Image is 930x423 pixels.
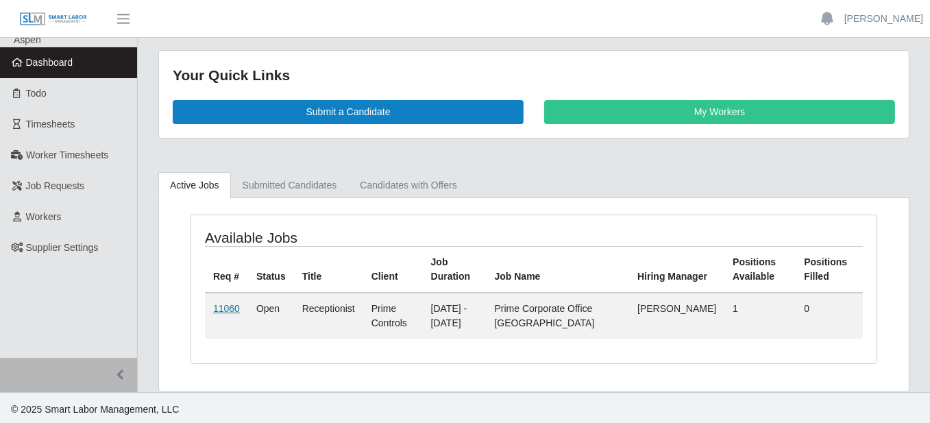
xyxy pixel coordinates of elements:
[294,246,363,293] th: Title
[26,88,47,99] span: Todo
[26,119,75,130] span: Timesheets
[213,303,240,314] a: 11060
[173,64,895,86] div: Your Quick Links
[796,246,863,293] th: Positions Filled
[231,172,349,199] a: Submitted Candidates
[26,242,99,253] span: Supplier Settings
[629,293,724,339] td: [PERSON_NAME]
[19,12,88,27] img: SLM Logo
[14,34,41,45] span: Aspen
[363,293,423,339] td: Prime Controls
[796,293,863,339] td: 0
[248,293,294,339] td: Open
[487,293,630,339] td: Prime Corporate Office [GEOGRAPHIC_DATA]
[487,246,630,293] th: Job Name
[844,12,923,26] a: [PERSON_NAME]
[423,293,487,339] td: [DATE] - [DATE]
[724,293,796,339] td: 1
[205,229,467,246] h4: Available Jobs
[11,404,179,415] span: © 2025 Smart Labor Management, LLC
[544,100,895,124] a: My Workers
[26,149,108,160] span: Worker Timesheets
[724,246,796,293] th: Positions Available
[26,211,62,222] span: Workers
[248,246,294,293] th: Status
[629,246,724,293] th: Hiring Manager
[423,246,487,293] th: Job Duration
[158,172,231,199] a: Active Jobs
[294,293,363,339] td: Receptionist
[26,57,73,68] span: Dashboard
[348,172,468,199] a: Candidates with Offers
[26,180,85,191] span: Job Requests
[173,100,524,124] a: Submit a Candidate
[205,246,248,293] th: Req #
[363,246,423,293] th: Client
